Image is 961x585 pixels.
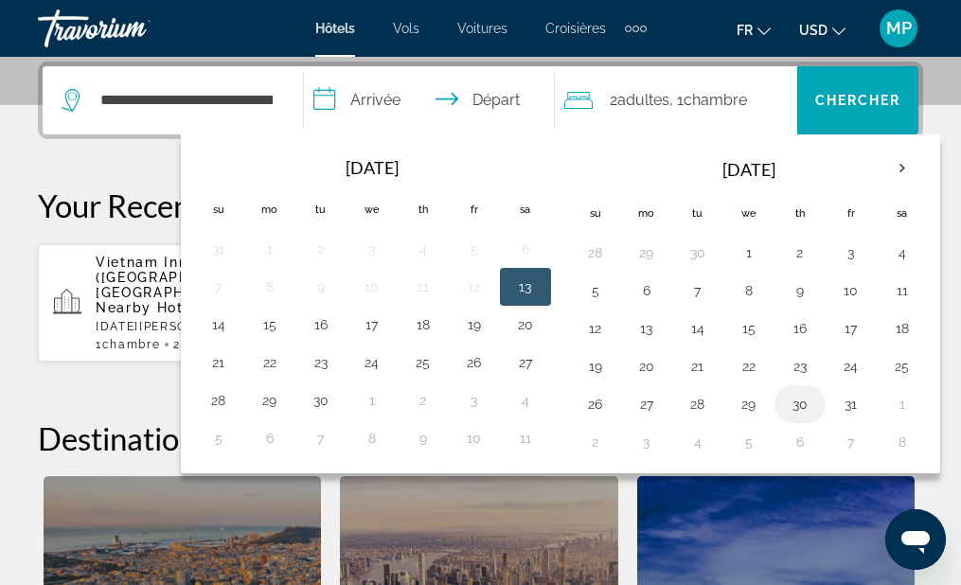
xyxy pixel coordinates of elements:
button: Day 5 [580,277,611,304]
button: Day 8 [357,425,387,452]
button: Day 16 [785,315,815,342]
button: Day 16 [306,311,336,338]
th: [DATE] [244,147,500,188]
button: Day 13 [632,315,662,342]
span: 2 [610,87,669,114]
button: Day 31 [836,391,866,417]
button: Day 3 [632,429,662,455]
span: MP [886,19,912,38]
button: Day 5 [734,429,764,455]
button: Day 25 [887,353,917,380]
button: Day 26 [580,391,611,417]
button: Day 24 [357,349,387,376]
button: Day 19 [580,353,611,380]
button: Day 11 [408,274,438,300]
button: Day 18 [887,315,917,342]
button: Change currency [799,16,845,44]
button: Day 1 [255,236,285,262]
button: Day 31 [204,236,234,262]
button: Day 7 [683,277,713,304]
button: Next month [877,147,928,190]
span: and Nearby Hotels [96,285,294,315]
button: Day 5 [204,425,234,452]
button: Day 3 [836,239,866,266]
button: Day 8 [734,277,764,304]
span: Adultes [617,91,669,109]
button: Vietnam Inn Saigon ([GEOGRAPHIC_DATA], [GEOGRAPHIC_DATA]) and Nearby Hotels[DATE][PERSON_NAME][DA... [38,243,320,363]
button: Day 1 [887,391,917,417]
button: Day 9 [306,274,336,300]
button: Day 15 [255,311,285,338]
button: Day 11 [887,277,917,304]
button: Day 7 [306,425,336,452]
button: Day 22 [255,349,285,376]
button: Extra navigation items [625,13,647,44]
a: Travorium [38,4,227,53]
button: Day 2 [408,387,438,414]
button: Day 8 [887,429,917,455]
button: Day 12 [459,274,489,300]
button: Day 5 [459,236,489,262]
span: 1 [96,338,160,351]
button: Day 1 [357,387,387,414]
a: Croisières [545,21,606,36]
button: Day 11 [510,425,541,452]
button: Day 21 [683,353,713,380]
button: Day 9 [408,425,438,452]
button: Day 30 [683,239,713,266]
button: Day 3 [459,387,489,414]
button: Day 15 [734,315,764,342]
button: Day 10 [357,274,387,300]
button: Day 27 [510,349,541,376]
button: Day 1 [734,239,764,266]
button: Day 25 [408,349,438,376]
a: Vols [393,21,419,36]
span: Chercher [815,93,901,108]
button: Day 29 [632,239,662,266]
button: Day 22 [734,353,764,380]
button: Day 28 [683,391,713,417]
button: Day 17 [836,315,866,342]
button: Day 20 [510,311,541,338]
button: Day 29 [734,391,764,417]
button: Day 18 [408,311,438,338]
button: Check in and out dates [304,66,556,134]
span: USD [799,23,828,38]
button: Day 6 [785,429,815,455]
button: Day 30 [306,387,336,414]
button: Day 19 [459,311,489,338]
button: Day 27 [632,391,662,417]
span: 2 [173,338,230,351]
button: Day 2 [306,236,336,262]
p: Your Recent Searches [38,186,923,224]
button: Day 4 [683,429,713,455]
button: Day 12 [580,315,611,342]
button: Day 9 [785,277,815,304]
button: Day 7 [204,274,234,300]
a: Voitures [457,21,507,36]
button: Change language [737,16,771,44]
span: , 1 [669,87,747,114]
button: Day 14 [683,315,713,342]
button: Day 17 [357,311,387,338]
button: Day 2 [785,239,815,266]
button: Travelers: 2 adults, 0 children [555,66,797,134]
th: [DATE] [621,147,877,192]
button: Day 21 [204,349,234,376]
span: fr [737,23,753,38]
button: Day 10 [836,277,866,304]
div: Search widget [43,66,918,134]
a: Hôtels [315,21,355,36]
button: Day 29 [255,387,285,414]
button: Day 13 [510,274,541,300]
button: Day 23 [785,353,815,380]
span: Vietnam Inn Saigon ([GEOGRAPHIC_DATA], [GEOGRAPHIC_DATA]) [96,255,264,300]
button: Day 8 [255,274,285,300]
button: Day 4 [510,387,541,414]
button: Day 24 [836,353,866,380]
button: Day 30 [785,391,815,417]
button: Day 23 [306,349,336,376]
button: Day 7 [836,429,866,455]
